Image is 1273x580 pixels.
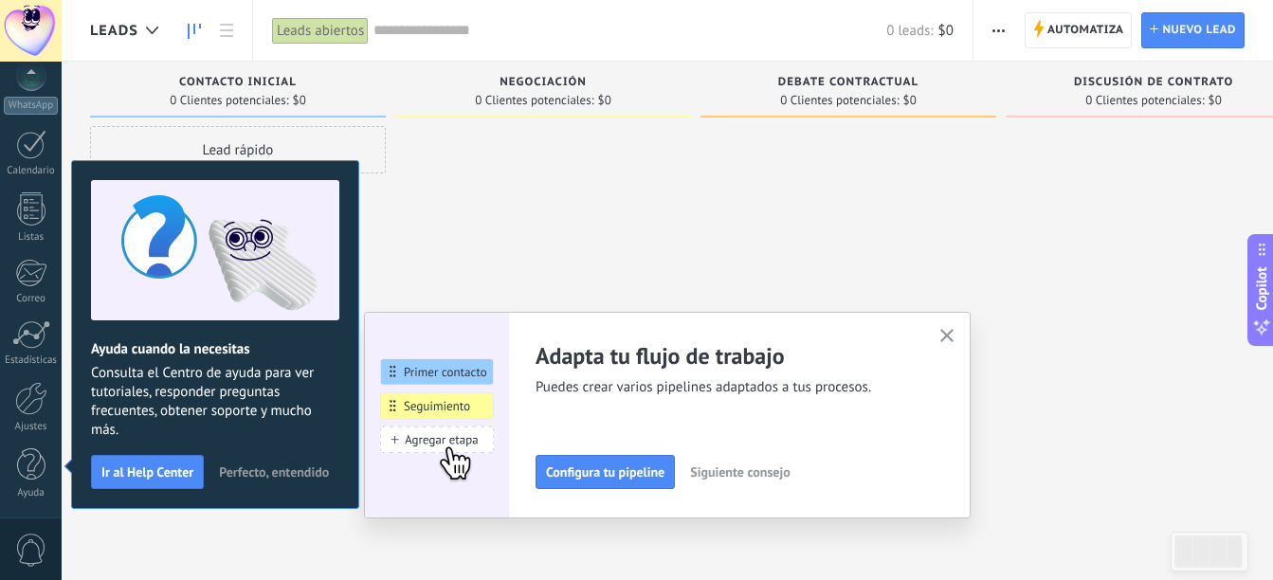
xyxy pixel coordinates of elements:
span: 0 Clientes potenciales: [1085,95,1204,106]
div: Debate contractual [710,76,987,92]
div: Estadísticas [4,354,59,367]
div: Negociación [405,76,682,92]
span: Configura tu pipeline [546,465,664,479]
span: $0 [293,95,306,106]
span: Leads [90,22,138,40]
div: Listas [4,231,59,244]
div: Leads abiertos [272,17,369,45]
button: Configura tu pipeline [536,455,675,489]
span: Debate contractual [778,76,918,89]
a: Leads [178,12,210,49]
h2: Ayuda cuando la necesitas [91,340,339,358]
div: Contacto inicial [100,76,376,92]
span: 0 Clientes potenciales: [780,95,899,106]
span: 0 Clientes potenciales: [475,95,593,106]
div: Calendario [4,165,59,177]
span: Contacto inicial [179,76,297,89]
span: $0 [903,95,917,106]
span: Puedes crear varios pipelines adaptados a tus procesos. [536,378,917,397]
div: WhatsApp [4,97,58,115]
span: Nuevo lead [1162,13,1236,47]
a: Nuevo lead [1141,12,1245,48]
span: Discusión de contrato [1074,76,1233,89]
span: $0 [1209,95,1222,106]
button: Ir al Help Center [91,455,204,489]
span: Automatiza [1047,13,1124,47]
div: Correo [4,293,59,305]
span: 0 Clientes potenciales: [170,95,288,106]
span: Negociación [500,76,587,89]
span: 0 leads: [886,22,933,40]
a: Lista [210,12,243,49]
span: $0 [938,22,954,40]
span: $0 [598,95,611,106]
a: Automatiza [1025,12,1133,48]
button: Siguiente consejo [682,458,798,486]
h2: Adapta tu flujo de trabajo [536,341,917,371]
div: Ajustes [4,421,59,433]
div: Lead rápido [90,126,386,173]
span: Siguiente consejo [690,465,790,479]
div: Ayuda [4,487,59,499]
span: Ir al Help Center [101,465,193,479]
button: Perfecto, entendido [210,458,337,486]
span: Perfecto, entendido [219,465,329,479]
span: Consulta el Centro de ayuda para ver tutoriales, responder preguntas frecuentes, obtener soporte ... [91,364,339,440]
span: Copilot [1252,267,1271,311]
button: Más [985,12,1012,48]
